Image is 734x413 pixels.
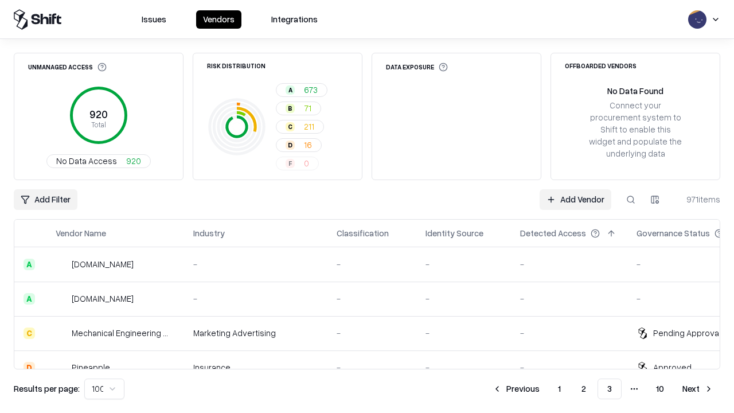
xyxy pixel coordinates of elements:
button: No Data Access920 [46,154,151,168]
span: 16 [304,139,312,151]
div: Pineapple [72,361,110,373]
img: Mechanical Engineering World [56,328,67,339]
div: 971 items [674,193,720,205]
button: 1 [549,379,570,399]
div: - [193,258,318,270]
div: Marketing Advertising [193,327,318,339]
div: Governance Status [637,227,710,239]
div: D [286,141,295,150]
div: B [286,104,295,113]
span: 920 [126,155,141,167]
div: Connect your procurement system to Shift to enable this widget and populate the underlying data [588,99,683,160]
div: - [520,293,618,305]
div: - [337,361,407,373]
p: Results per page: [14,383,80,395]
button: 2 [572,379,595,399]
button: D16 [276,138,322,152]
div: A [24,259,35,270]
div: - [425,293,502,305]
button: Previous [486,379,546,399]
div: - [425,361,502,373]
div: - [425,327,502,339]
tspan: Total [91,120,106,129]
button: Issues [135,10,173,29]
div: No Data Found [607,85,663,97]
button: A673 [276,83,327,97]
span: 71 [304,102,311,114]
div: Industry [193,227,225,239]
button: C211 [276,120,324,134]
div: - [193,293,318,305]
img: automat-it.com [56,259,67,270]
button: 10 [647,379,673,399]
div: - [520,327,618,339]
div: - [337,327,407,339]
span: 211 [304,120,314,133]
div: A [286,85,295,95]
div: Classification [337,227,389,239]
tspan: 920 [89,108,108,120]
button: Vendors [196,10,241,29]
div: Insurance [193,361,318,373]
div: - [520,361,618,373]
div: Risk Distribution [207,63,266,69]
div: Identity Source [425,227,483,239]
div: Mechanical Engineering World [72,327,175,339]
div: - [337,258,407,270]
span: 673 [304,84,318,96]
div: C [286,122,295,131]
img: Pineapple [56,362,67,373]
div: A [24,293,35,305]
div: - [520,258,618,270]
button: 3 [598,379,622,399]
button: Add Filter [14,189,77,210]
button: Next [676,379,720,399]
div: D [24,362,35,373]
a: Add Vendor [540,189,611,210]
img: madisonlogic.com [56,293,67,305]
div: Offboarded Vendors [565,63,637,69]
span: No Data Access [56,155,117,167]
div: - [337,293,407,305]
div: [DOMAIN_NAME] [72,293,134,305]
div: Unmanaged Access [28,63,107,72]
div: Approved [653,361,692,373]
div: Vendor Name [56,227,106,239]
div: Detected Access [520,227,586,239]
div: C [24,328,35,339]
div: [DOMAIN_NAME] [72,258,134,270]
nav: pagination [486,379,720,399]
div: Data Exposure [386,63,448,72]
div: Pending Approval [653,327,721,339]
div: - [425,258,502,270]
button: B71 [276,102,321,115]
button: Integrations [264,10,325,29]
